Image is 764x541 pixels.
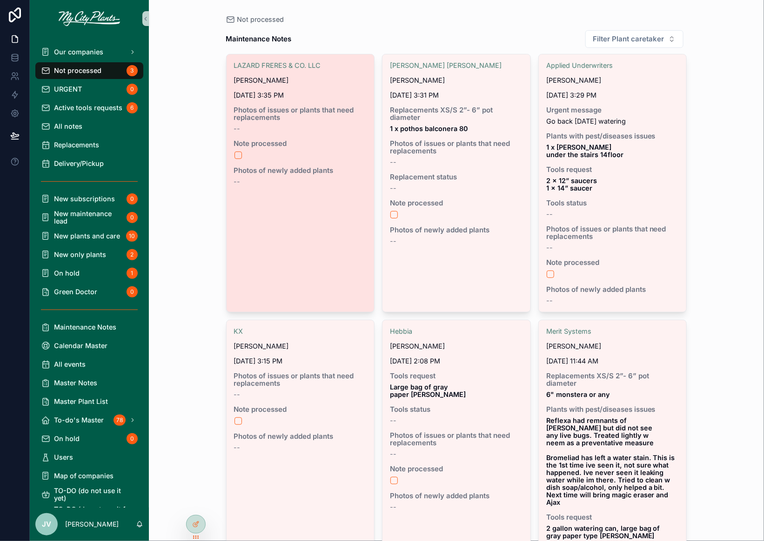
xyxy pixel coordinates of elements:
[127,102,138,113] div: 6
[35,155,143,172] a: Delivery/Pickup
[546,328,591,335] a: Merit Systems
[35,468,143,484] a: Map of companies
[390,62,502,69] a: [PERSON_NAME] [PERSON_NAME]
[234,328,243,335] a: KX
[54,454,73,461] span: Users
[35,118,143,135] a: All notes
[390,77,445,84] span: [PERSON_NAME]
[390,503,396,511] span: --
[127,286,138,297] div: 0
[546,77,601,84] span: [PERSON_NAME]
[234,62,321,69] a: LAZARD FRERES & CO. LLC
[54,141,99,149] span: Replacements
[226,15,284,24] a: Not processed
[390,417,396,424] span: --
[546,166,679,173] span: Tools request
[35,209,143,226] a: New maintenance lead0
[35,44,143,60] a: Our companies
[35,337,143,354] a: Calendar Master
[54,288,97,296] span: Green Doctor
[54,323,116,331] span: Maintenance Notes
[54,361,86,368] span: All events
[390,492,523,500] span: Photos of newly added plants
[35,319,143,336] a: Maintenance Notes
[234,77,289,84] span: [PERSON_NAME]
[538,54,687,312] a: Applied Underwriters[PERSON_NAME][DATE] 3:29 PMUrgent messageGo back [DATE] wateringPlants with p...
[54,104,122,112] span: Active tools requests
[390,140,523,155] span: Photos of issues or plants that need replacements
[127,84,138,95] div: 0
[54,398,108,405] span: Master Plant List
[390,383,466,398] strong: Large bag of gray paper [PERSON_NAME]
[546,297,553,304] span: --
[546,372,679,387] span: Replacements XS/S 2”- 6” pot diameter
[35,99,143,116] a: Active tools requests6
[390,406,523,413] span: Tools status
[54,86,82,93] span: URGENT
[35,393,143,410] a: Master Plant List
[546,106,679,114] span: Urgent message
[35,62,143,79] a: Not processed3
[234,444,241,451] span: --
[127,249,138,260] div: 2
[234,406,367,413] span: Note processed
[234,178,241,185] span: --
[546,143,623,158] strong: 1 x [PERSON_NAME] under the stairs 14floor
[546,118,679,125] span: Go back [DATE] watering
[54,472,114,480] span: Map of companies
[546,199,679,207] span: Tools status
[54,123,82,130] span: All notes
[546,357,679,365] span: [DATE] 11:44 AM
[390,173,523,181] span: Replacement status
[35,505,143,521] a: TO-DO (do not use it for now)
[35,81,143,98] a: URGENT0
[54,416,104,424] span: To-do's Master
[35,191,143,207] a: New subscriptions0
[546,62,613,69] a: Applied Underwriters
[546,390,610,398] strong: 6" monstera or any
[546,259,679,266] span: Note processed
[546,92,679,99] span: [DATE] 3:29 PM
[546,244,553,251] span: --
[54,487,134,502] span: TO-DO (do not use it yet)
[54,67,101,74] span: Not processed
[546,514,679,521] span: Tools request
[546,343,601,350] span: [PERSON_NAME]
[390,199,523,207] span: Note processed
[390,432,523,447] span: Photos of issues or plants that need replacements
[234,343,289,350] span: [PERSON_NAME]
[127,433,138,444] div: 0
[54,251,106,258] span: New only plants
[390,158,396,166] span: --
[390,328,412,335] a: Hebbia
[54,195,115,203] span: New subscriptions
[234,372,367,387] span: Photos of issues or plants that need replacements
[234,125,241,132] span: --
[390,185,396,192] span: --
[546,225,679,240] span: Photos of issues or plants that need replacements
[35,246,143,263] a: New only plants2
[59,11,120,26] img: App logo
[546,177,599,192] strong: 2 x 12” saucers 1 x 14” saucer
[127,212,138,223] div: 0
[390,450,396,458] span: --
[35,228,143,244] a: New plants and care10
[35,375,143,391] a: Master Notes
[54,435,80,442] span: On hold
[54,160,104,167] span: Delivery/Pickup
[54,342,107,350] span: Calendar Master
[226,33,292,46] h1: Maintenance Notes
[35,265,143,282] a: On hold1
[127,268,138,279] div: 1
[234,106,367,121] span: Photos of issues or plants that need replacements
[234,433,367,440] span: Photos of newly added plants
[35,284,143,300] a: Green Doctor0
[54,270,80,277] span: On hold
[126,231,138,242] div: 10
[35,486,143,503] a: TO-DO (do not use it yet)
[390,372,523,380] span: Tools request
